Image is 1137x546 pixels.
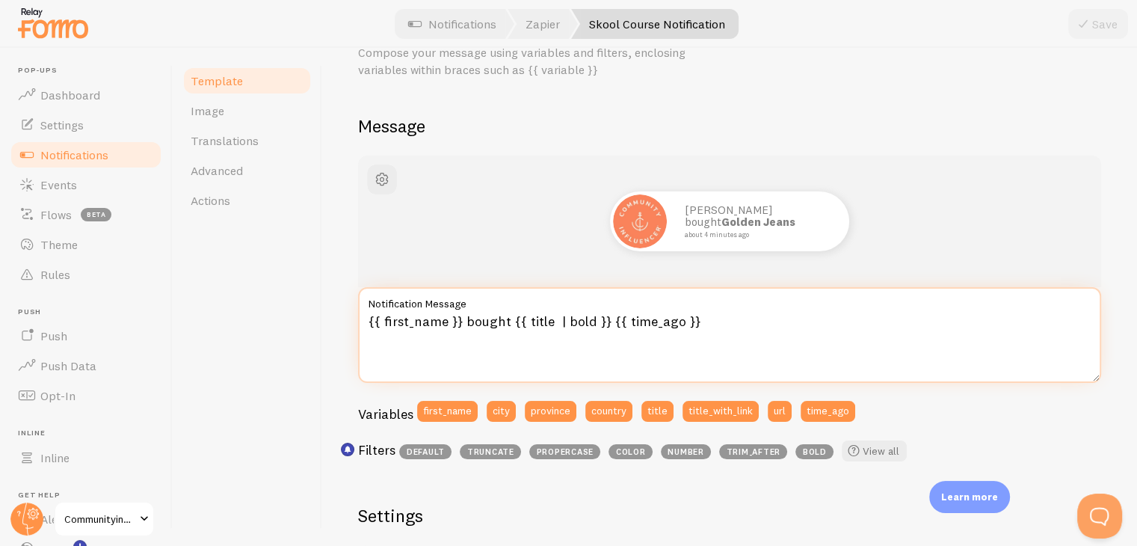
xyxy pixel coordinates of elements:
span: Notifications [40,147,108,162]
img: fomo-relay-logo-orange.svg [16,4,90,42]
a: Image [182,96,312,126]
a: Notifications [9,140,163,170]
span: Rules [40,267,70,282]
span: default [399,444,452,459]
button: title [641,401,674,422]
span: Events [40,177,77,192]
span: Push Data [40,358,96,373]
a: Rules [9,260,163,289]
span: bold [795,444,834,459]
a: Events [9,170,163,200]
button: first_name [417,401,478,422]
span: Get Help [18,491,163,500]
svg: <p>Use filters like | propercase to change CITY to City in your templates</p> [341,443,354,456]
span: Theme [40,237,78,252]
span: Push [18,307,163,317]
button: city [487,401,516,422]
a: Template [182,66,312,96]
span: Opt-In [40,388,76,403]
a: Actions [182,185,312,215]
h2: Message [358,114,1101,138]
span: Flows [40,207,72,222]
h2: Settings [358,504,807,527]
span: color [608,444,653,459]
h3: Variables [358,405,413,423]
p: [PERSON_NAME] bought [685,204,834,239]
span: truncate [460,444,521,459]
p: Compose your message using variables and filters, enclosing variables within braces such as {{ va... [358,44,717,79]
span: Pop-ups [18,66,163,76]
button: time_ago [801,401,855,422]
span: beta [81,208,111,221]
button: title_with_link [682,401,759,422]
iframe: Help Scout Beacon - Open [1077,494,1122,539]
a: Opt-In [9,381,163,411]
a: Dashboard [9,80,163,110]
span: Inline [18,429,163,438]
button: province [525,401,576,422]
img: Fomo [613,194,667,248]
span: Communityinfluencer [64,510,135,528]
span: Image [191,103,224,118]
span: Template [191,73,243,88]
a: View all [842,441,907,461]
a: Settings [9,110,163,140]
a: Translations [182,126,312,156]
a: Advanced [182,156,312,185]
button: url [768,401,792,422]
button: country [585,401,632,422]
span: trim_after [719,444,787,459]
a: Flows beta [9,200,163,230]
strong: Golden Jeans [721,215,795,229]
span: Advanced [191,163,243,178]
a: Inline [9,443,163,473]
span: number [661,444,711,459]
a: Push Data [9,351,163,381]
span: Translations [191,133,259,148]
h3: Filters [358,441,395,458]
a: Theme [9,230,163,260]
span: Actions [191,193,230,208]
span: propercase [529,444,600,459]
span: Inline [40,450,70,465]
small: about 4 minutes ago [685,231,830,239]
span: Push [40,328,67,343]
p: Learn more [941,490,998,504]
label: Notification Message [358,287,1101,313]
span: Dashboard [40,88,100,102]
span: Settings [40,117,84,132]
div: Learn more [929,481,1010,513]
a: Push [9,321,163,351]
a: Communityinfluencer [54,501,155,537]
